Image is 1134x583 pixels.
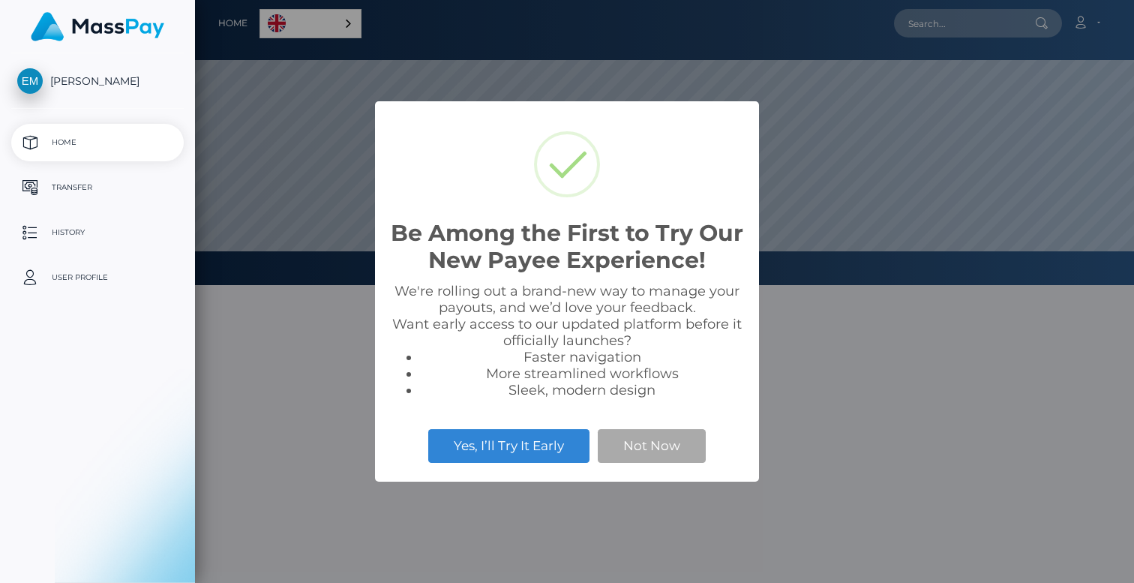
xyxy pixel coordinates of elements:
[31,12,164,41] img: MassPay
[420,349,744,365] li: Faster navigation
[17,131,178,154] p: Home
[420,365,744,382] li: More streamlined workflows
[428,429,589,462] button: Yes, I’ll Try It Early
[390,283,744,398] div: We're rolling out a brand-new way to manage your payouts, and we’d love your feedback. Want early...
[11,74,184,88] span: [PERSON_NAME]
[598,429,706,462] button: Not Now
[390,220,744,274] h2: Be Among the First to Try Our New Payee Experience!
[420,382,744,398] li: Sleek, modern design
[17,266,178,289] p: User Profile
[17,221,178,244] p: History
[17,176,178,199] p: Transfer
